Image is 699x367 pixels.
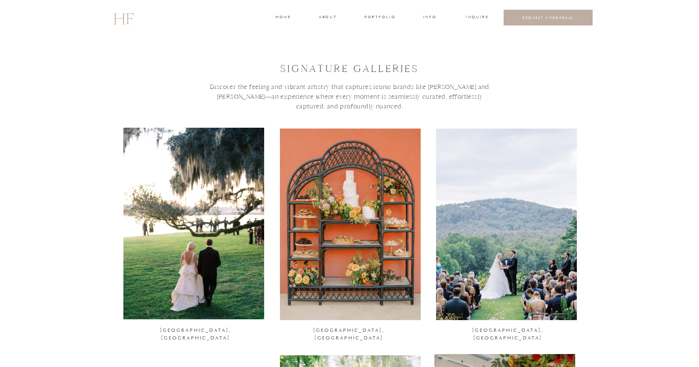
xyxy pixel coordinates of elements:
[447,327,568,337] a: [GEOGRAPHIC_DATA], [GEOGRAPHIC_DATA]
[275,14,290,21] a: home
[288,327,409,337] a: [GEOGRAPHIC_DATA], [GEOGRAPHIC_DATA]
[203,82,497,143] h3: Discover the feeling and vibrant artistry that captures iconic brands like [PERSON_NAME] and [PER...
[364,14,395,21] a: portfolio
[135,327,256,337] a: [GEOGRAPHIC_DATA], [GEOGRAPHIC_DATA]
[466,14,487,21] a: INQUIRE
[280,62,419,77] h1: signature GALLEries
[113,6,133,30] a: HF
[319,14,336,21] a: about
[510,15,587,20] a: REQUEST A PROPOSAL
[422,14,437,21] a: INFO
